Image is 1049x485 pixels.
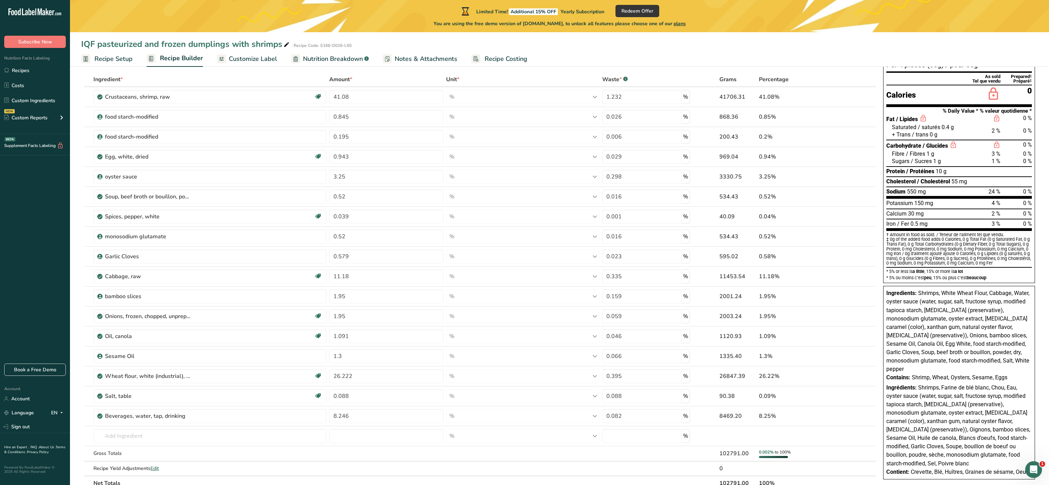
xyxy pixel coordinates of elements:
a: Privacy Policy [27,450,49,455]
span: a lot [955,269,963,274]
div: oyster sauce [105,173,192,181]
span: 0 % [1023,188,1032,195]
span: 550 mg [907,188,926,195]
span: 0 % [1023,127,1032,134]
div: 0.58% [759,252,835,261]
div: 11453.54 [719,272,756,281]
span: Grams [719,75,737,84]
span: 10 g [936,168,946,175]
span: 150 mg [914,199,933,207]
span: Ingredient [93,75,123,84]
span: Protein [886,168,905,175]
span: / saturés [918,124,940,131]
div: Garlic Cloves [105,252,192,261]
span: 30 mg [908,210,924,217]
span: Unit [446,75,459,84]
span: 0.5 mg [910,220,928,227]
div: BETA [5,137,15,141]
div: 200.43 [719,133,756,141]
div: 534.43 [719,232,756,241]
div: 0.09% [759,392,835,400]
iframe: Intercom live chat [1025,461,1042,478]
div: Calories [886,91,916,99]
span: 0 % [1023,115,1032,121]
div: monosodium glutamate [105,232,192,241]
a: Language [4,407,34,419]
div: Soup, beef broth or bouillon, powder, dry [105,192,192,201]
span: Notes & Attachments [395,54,457,64]
div: % Daily Value * % valeur quotidienne * [886,108,1032,114]
a: Recipe Costing [471,51,527,67]
div: 1.95% [759,312,835,321]
div: 1.3% [759,352,835,360]
div: 8.25% [759,412,835,420]
span: 0 % [1023,150,1032,157]
span: 1 g [933,157,941,165]
span: / Fer [897,220,909,227]
div: † Amount in food as sold. / Teneur de l'aliment tel que vendu. [886,232,1032,237]
span: Edit [150,465,159,472]
div: Recipe Code: S166-D026-L65 [294,42,352,49]
div: 11.18% [759,272,835,281]
div: 1.95% [759,292,835,301]
div: * 5% ou moins c’est , 15% ou plus c’est [886,275,1032,280]
div: bamboo slices [105,292,192,301]
section: * 5% or less is , 15% or more is [886,268,1032,280]
div: 0.04% [759,212,835,221]
span: Fat [886,116,895,122]
a: Notes & Attachments [383,51,457,67]
div: Beverages, water, tap, drinking [105,412,192,420]
span: / Protéines [906,168,934,175]
span: Sugars [892,158,909,164]
a: Book a Free Demo [4,364,66,376]
span: 0.002% [759,449,774,455]
span: 0 % [1023,220,1032,227]
div: Tel que vendu [972,79,1000,83]
div: 2003.24 [719,312,756,321]
div: 102791.00 [719,449,756,458]
div: NEW [4,109,15,113]
div: ‡ [1030,74,1032,79]
span: 1 [1040,461,1045,467]
span: / trans [912,131,928,138]
span: 0.4 g [942,124,954,131]
div: 41706.31 [719,93,756,101]
span: Sodium [886,188,906,195]
div: Gross Totals [93,450,326,457]
span: Iron [886,220,896,227]
button: Redeem Offer [615,5,659,17]
div: Recipe Yield Adjustments [93,465,326,472]
span: Cholesterol [886,178,916,185]
div: 2001.24 [719,292,756,301]
input: Add Ingredient [93,429,326,443]
button: Subscribe Now [4,36,66,48]
span: Percentage [759,75,789,84]
span: Yearly Subscription [561,8,604,15]
div: Prepared [1000,74,1032,79]
span: 3 % [992,220,1000,227]
span: Customize Label [229,54,277,64]
div: Sesame Oil [105,352,192,360]
div: 41.08% [759,93,835,101]
span: / Sucres [911,158,932,164]
span: Calcium [886,210,907,217]
div: 969.04 [719,153,756,161]
span: Shrimp, Wheat, Oysters, Sesame, Eggs [912,374,1007,381]
div: 1.09% [759,332,835,340]
span: Ingrédients: [886,384,917,391]
span: 0 % [1023,200,1032,206]
a: Nutrition Breakdown [291,51,369,67]
div: 534.43 [719,192,756,201]
span: Subscribe Now [18,38,52,45]
span: / Fibres [906,150,925,157]
span: Recipe Builder [160,54,203,63]
a: Hire an Expert . [4,445,29,450]
div: Salt, table [105,392,192,400]
div: EN [51,409,66,417]
span: + Trans [892,131,910,138]
span: Carbohydrate [886,142,921,149]
div: Waste [602,75,628,84]
span: You are using the free demo version of [DOMAIN_NAME], to unlock all features please choose one of... [434,20,686,27]
div: Préparé [1000,79,1032,83]
div: 595.02 [719,252,756,261]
